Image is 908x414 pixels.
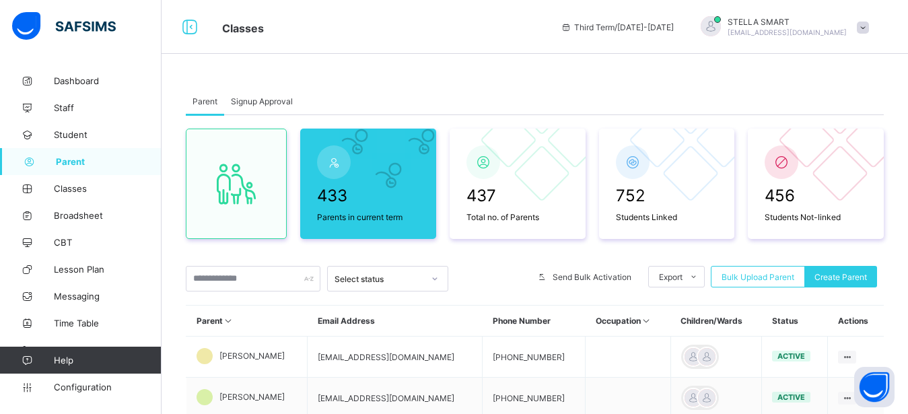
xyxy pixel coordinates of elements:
span: Create Parent [814,272,867,282]
span: Time Table [54,318,162,329]
span: Assessment Format [54,345,162,355]
span: active [777,392,805,402]
span: Parents in current term [317,212,419,222]
span: Messaging [54,291,162,302]
span: Classes [222,22,264,35]
span: 752 [616,186,718,205]
span: active [777,351,805,361]
span: 456 [765,186,867,205]
button: Open asap [854,367,895,407]
span: Total no. of Parents [466,212,569,222]
i: Sort in Ascending Order [641,316,652,326]
th: Email Address [308,306,483,337]
th: Phone Number [483,306,586,337]
span: Parent [56,156,162,167]
span: Staff [54,102,162,113]
span: Students Linked [616,212,718,222]
span: [PERSON_NAME] [219,392,285,402]
span: 433 [317,186,419,205]
td: [PHONE_NUMBER] [483,337,586,378]
div: Select status [335,274,423,284]
span: Help [54,355,161,366]
span: session/term information [561,22,674,32]
img: safsims [12,12,116,40]
td: [EMAIL_ADDRESS][DOMAIN_NAME] [308,337,483,378]
span: 437 [466,186,569,205]
span: Broadsheet [54,210,162,221]
span: Students Not-linked [765,212,867,222]
span: Configuration [54,382,161,392]
div: STELLASMART [687,16,876,38]
th: Status [762,306,828,337]
span: [EMAIL_ADDRESS][DOMAIN_NAME] [728,28,847,36]
span: Parent [193,96,217,106]
th: Parent [186,306,308,337]
span: Send Bulk Activation [553,272,631,282]
th: Children/Wards [670,306,762,337]
span: CBT [54,237,162,248]
span: Student [54,129,162,140]
th: Occupation [586,306,670,337]
span: STELLA SMART [728,17,847,27]
span: [PERSON_NAME] [219,351,285,361]
span: Export [659,272,683,282]
th: Actions [828,306,884,337]
span: Classes [54,183,162,194]
span: Dashboard [54,75,162,86]
span: Bulk Upload Parent [722,272,794,282]
span: Signup Approval [231,96,293,106]
span: Lesson Plan [54,264,162,275]
i: Sort in Ascending Order [223,316,234,326]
